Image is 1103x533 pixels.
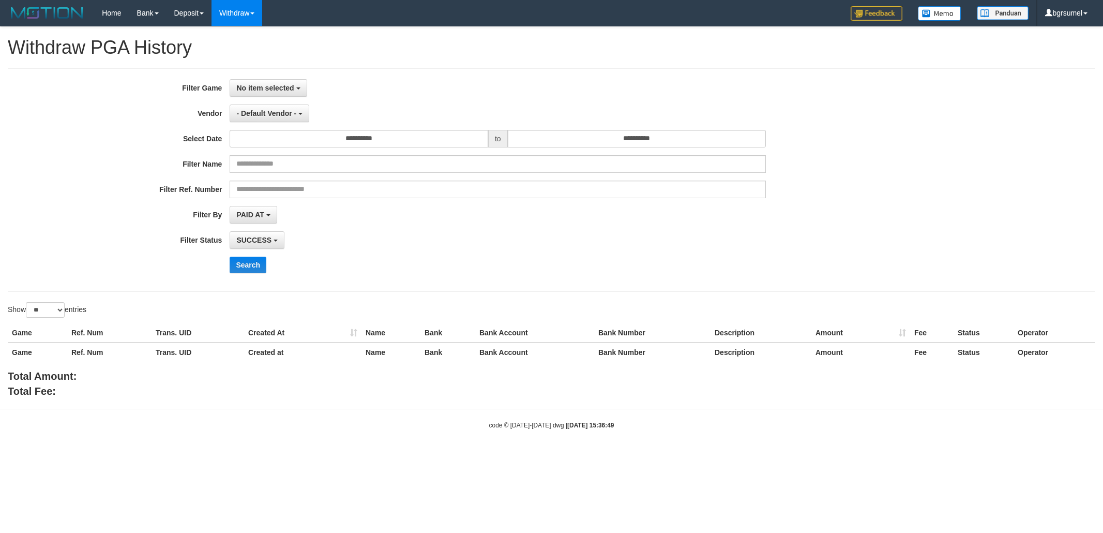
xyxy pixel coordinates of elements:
[475,343,594,362] th: Bank Account
[567,422,614,429] strong: [DATE] 15:36:49
[244,343,361,362] th: Created at
[8,323,67,343] th: Game
[594,343,711,362] th: Bank Number
[236,211,264,219] span: PAID AT
[711,343,811,362] th: Description
[8,302,86,318] label: Show entries
[811,323,910,343] th: Amount
[244,323,361,343] th: Created At
[230,257,266,273] button: Search
[977,6,1029,20] img: panduan.png
[488,130,508,147] span: to
[236,109,296,117] span: - Default Vendor -
[236,84,294,92] span: No item selected
[475,323,594,343] th: Bank Account
[361,323,420,343] th: Name
[230,105,309,122] button: - Default Vendor -
[8,343,67,362] th: Game
[67,323,152,343] th: Ref. Num
[236,236,271,244] span: SUCCESS
[8,386,56,397] b: Total Fee:
[67,343,152,362] th: Ref. Num
[594,323,711,343] th: Bank Number
[230,206,277,224] button: PAID AT
[954,343,1014,362] th: Status
[851,6,902,21] img: Feedback.jpg
[711,323,811,343] th: Description
[8,37,1095,58] h1: Withdraw PGA History
[910,343,954,362] th: Fee
[811,343,910,362] th: Amount
[361,343,420,362] th: Name
[230,79,307,97] button: No item selected
[910,323,954,343] th: Fee
[1014,323,1095,343] th: Operator
[1014,343,1095,362] th: Operator
[26,302,65,318] select: Showentries
[8,371,77,382] b: Total Amount:
[489,422,614,429] small: code © [DATE]-[DATE] dwg |
[152,323,244,343] th: Trans. UID
[420,343,475,362] th: Bank
[420,323,475,343] th: Bank
[8,5,86,21] img: MOTION_logo.png
[918,6,961,21] img: Button%20Memo.svg
[230,231,284,249] button: SUCCESS
[152,343,244,362] th: Trans. UID
[954,323,1014,343] th: Status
